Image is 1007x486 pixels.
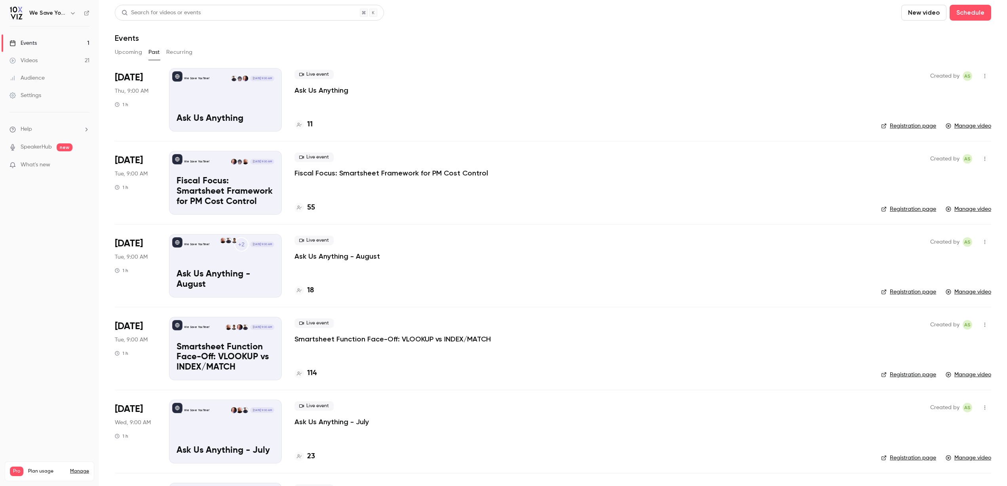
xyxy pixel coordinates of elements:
a: 55 [294,202,315,213]
a: Smartsheet Function Face-Off: VLOOKUP vs INDEX/MATCH [294,334,491,344]
img: Jennifer Jones [231,407,237,413]
p: We Save You Time! [184,325,209,329]
h1: Events [115,33,139,43]
div: Aug 21 Thu, 9:00 AM (America/Denver) [115,68,156,132]
p: Ask Us Anything - August [177,269,274,290]
button: Schedule [950,5,991,21]
div: Search for videos or events [122,9,201,17]
div: Audience [9,74,45,82]
p: Fiscal Focus: Smartsheet Framework for PM Cost Control [177,176,274,207]
a: Registration page [881,371,936,379]
span: [DATE] 9:00 AM [250,242,274,247]
iframe: Noticeable Trigger [80,162,89,169]
span: [DATE] [115,154,143,167]
div: Aug 5 Tue, 9:00 AM (America/Denver) [115,234,156,297]
span: Tue, 9:00 AM [115,170,148,178]
span: [DATE] [115,320,143,333]
span: [DATE] [115,71,143,84]
span: Ashley Sage [963,154,972,164]
img: Jennifer Jones [237,324,242,330]
span: AS [964,320,971,330]
span: Created by [930,237,959,247]
img: Paul Newcome [226,324,231,330]
h4: 23 [307,451,315,462]
span: AS [964,154,971,164]
a: Registration page [881,454,936,462]
div: Videos [9,57,38,65]
span: [DATE] 9:00 AM [250,324,274,330]
a: SpeakerHub [21,143,52,151]
a: Ask Us Anything [294,86,348,95]
div: 1 h [115,184,128,191]
span: Live event [294,236,334,245]
span: Pro [10,467,23,476]
span: What's new [21,161,50,169]
a: Fiscal Focus: Smartsheet Framework for PM Cost ControlWe Save You Time!Paul NewcomeDansong WangJe... [169,151,282,214]
p: Smartsheet Function Face-Off: VLOOKUP vs INDEX/MATCH [177,342,274,373]
img: Dustin Wise [231,76,237,81]
span: [DATE] [115,237,143,250]
img: Ayelet Weiner [231,324,237,330]
span: Wed, 9:00 AM [115,419,151,427]
p: Ask Us Anything [177,114,274,124]
span: AS [964,403,971,412]
button: Recurring [166,46,193,59]
a: Fiscal Focus: Smartsheet Framework for PM Cost Control [294,168,488,178]
a: Ask Us Anything - August [294,252,380,261]
img: Paul Newcome [220,238,226,243]
span: AS [964,71,971,81]
div: Events [9,39,37,47]
a: Smartsheet Function Face-Off: VLOOKUP vs INDEX/MATCHWe Save You Time!Dustin WiseJennifer JonesAye... [169,317,282,380]
span: Live event [294,401,334,411]
span: Created by [930,71,959,81]
h4: 55 [307,202,315,213]
img: Dustin Wise [226,238,231,243]
button: New video [901,5,946,21]
span: [DATE] [115,403,143,415]
img: Dustin Wise [243,324,248,330]
span: Help [21,125,32,133]
h4: 11 [307,119,313,130]
img: Dansong Wang [237,76,242,81]
a: Manage video [946,205,991,213]
img: Ayelet Weiner [232,238,237,243]
a: Manage video [946,371,991,379]
a: Registration page [881,288,936,296]
a: Manage video [946,454,991,462]
span: new [57,143,72,151]
div: Settings [9,91,41,99]
span: Thu, 9:00 AM [115,87,148,95]
p: We Save You Time! [184,408,209,412]
img: Jennifer Jones [243,76,248,81]
div: 1 h [115,267,128,274]
div: Aug 12 Tue, 9:00 AM (America/Denver) [115,151,156,214]
span: [DATE] 9:00 AM [250,159,274,164]
div: 1 h [115,350,128,356]
li: help-dropdown-opener [9,125,89,133]
span: Plan usage [28,468,65,475]
a: Manage [70,468,89,475]
img: Paul Newcome [243,159,248,164]
img: Dustin Wise [243,407,248,413]
button: Past [148,46,160,59]
a: Ask Us AnythingWe Save You Time!Jennifer JonesDansong WangDustin Wise[DATE] 9:00 AMAsk Us Anything [169,68,282,132]
a: 11 [294,119,313,130]
p: We Save You Time! [184,242,209,246]
span: Ashley Sage [963,237,972,247]
span: Ashley Sage [963,403,972,412]
div: Jul 9 Wed, 9:00 AM (America/Denver) [115,400,156,463]
a: Ask Us Anything - July [294,417,369,427]
a: Ask Us Anything - JulyWe Save You Time!Dustin WisePaul NewcomeJennifer Jones[DATE] 9:00 AMAsk Us ... [169,400,282,463]
p: We Save You Time! [184,76,209,80]
span: Created by [930,154,959,164]
a: 23 [294,451,315,462]
h6: We Save You Time! [29,9,66,17]
span: Live event [294,152,334,162]
img: We Save You Time! [10,7,23,19]
span: Tue, 9:00 AM [115,336,148,344]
